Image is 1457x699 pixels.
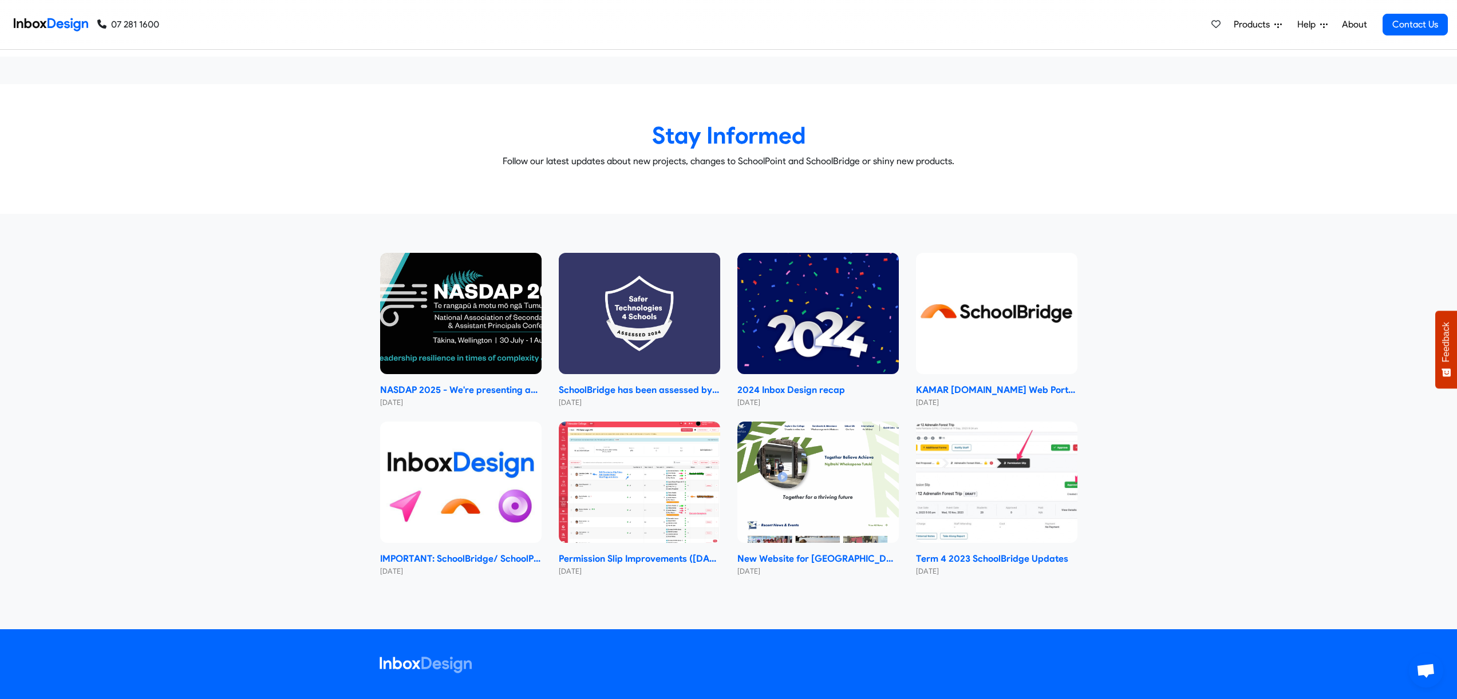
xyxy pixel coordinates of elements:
a: NASDAP 2025 - We're presenting about SchoolPoint and SchoolBridge NASDAP 2025 - We're presenting ... [380,253,542,408]
a: Products [1229,13,1286,36]
heading: Stay Informed [371,121,1087,150]
small: [DATE] [737,566,899,577]
img: SchoolBridge has been assessed by Safer Technologies 4 Schools (ST4S) [559,253,720,374]
a: Permission Slip Improvements (June 2024) Permission Slip Improvements ([DATE]) [DATE] [559,422,720,577]
img: New Website for Whangaparāoa College [737,422,899,543]
img: Term 4 2023 SchoolBridge Updates [916,422,1077,543]
small: [DATE] [559,397,720,408]
img: IMPORTANT: SchoolBridge/ SchoolPoint Data- Sharing Information- NEW 2024 [380,422,542,543]
strong: New Website for [GEOGRAPHIC_DATA] [737,552,899,566]
a: Term 4 2023 SchoolBridge Updates Term 4 2023 SchoolBridge Updates [DATE] [916,422,1077,577]
small: [DATE] [380,566,542,577]
img: NASDAP 2025 - We're presenting about SchoolPoint and SchoolBridge [380,253,542,374]
a: SchoolBridge has been assessed by Safer Technologies 4 Schools (ST4S) SchoolBridge has been asses... [559,253,720,408]
button: Feedback - Show survey [1435,311,1457,388]
small: [DATE] [380,397,542,408]
a: IMPORTANT: SchoolBridge/ SchoolPoint Data- Sharing Information- NEW 2024 IMPORTANT: SchoolBridge/... [380,422,542,577]
strong: 2024 Inbox Design recap [737,383,899,397]
a: About [1338,13,1370,36]
small: [DATE] [737,397,899,408]
p: Follow our latest updates about new projects, changes to SchoolPoint and SchoolBridge or shiny ne... [371,154,1087,168]
strong: NASDAP 2025 - We're presenting about SchoolPoint and SchoolBridge [380,383,542,397]
strong: Permission Slip Improvements ([DATE]) [559,552,720,566]
strong: Term 4 2023 SchoolBridge Updates [916,552,1077,566]
a: Contact Us [1383,14,1448,35]
span: Products [1234,18,1274,31]
img: Permission Slip Improvements (June 2024) [559,422,720,543]
strong: IMPORTANT: SchoolBridge/ SchoolPoint Data- Sharing Information- NEW 2024 [380,552,542,566]
small: [DATE] [559,566,720,577]
span: Help [1297,18,1320,31]
strong: KAMAR [DOMAIN_NAME] Web Portal 2024 Changeover [916,383,1077,397]
a: New Website for Whangaparāoa College New Website for [GEOGRAPHIC_DATA] [DATE] [737,422,899,577]
a: Help [1293,13,1332,36]
small: [DATE] [916,566,1077,577]
a: 07 281 1600 [97,18,159,31]
img: 2024 Inbox Design recap [737,253,899,374]
a: KAMAR school.kiwi Web Portal 2024 Changeover KAMAR [DOMAIN_NAME] Web Portal 2024 Changeover [DATE] [916,253,1077,408]
img: KAMAR school.kiwi Web Portal 2024 Changeover [916,253,1077,374]
img: logo_inboxdesign_white.svg [380,657,472,673]
span: Feedback [1441,322,1451,362]
strong: SchoolBridge has been assessed by Safer Technologies 4 Schools (ST4S) [559,383,720,397]
a: Open chat [1409,653,1443,688]
small: [DATE] [916,397,1077,408]
a: 2024 Inbox Design recap 2024 Inbox Design recap [DATE] [737,253,899,408]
